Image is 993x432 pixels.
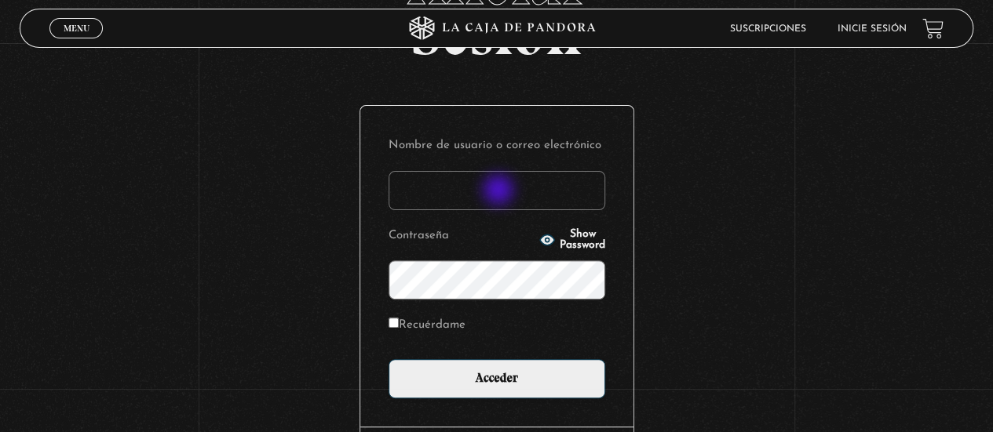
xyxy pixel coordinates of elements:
[64,24,89,33] span: Menu
[560,229,605,251] span: Show Password
[389,318,399,328] input: Recuérdame
[389,224,535,249] label: Contraseña
[539,229,605,251] button: Show Password
[730,24,806,34] a: Suscripciones
[58,37,95,48] span: Cerrar
[922,18,944,39] a: View your shopping cart
[389,134,605,158] label: Nombre de usuario o correo electrónico
[838,24,907,34] a: Inicie sesión
[389,359,605,398] input: Acceder
[389,314,465,338] label: Recuérdame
